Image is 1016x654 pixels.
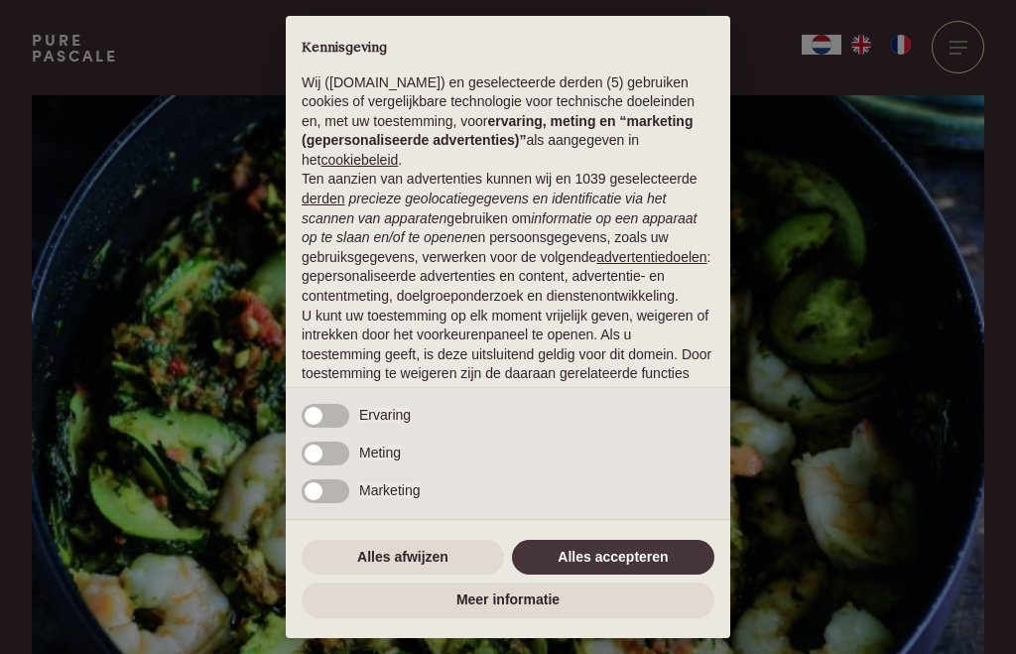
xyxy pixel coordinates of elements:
em: precieze geolocatiegegevens en identificatie via het scannen van apparaten [302,191,666,226]
span: Meting [359,445,401,460]
button: Alles accepteren [512,540,714,576]
button: Meer informatie [302,583,714,618]
strong: ervaring, meting en “marketing (gepersonaliseerde advertenties)” [302,113,693,149]
span: Ervaring [359,407,411,423]
a: cookiebeleid [320,152,398,168]
em: informatie op een apparaat op te slaan en/of te openen [302,210,698,246]
h2: Kennisgeving [302,40,714,58]
span: Marketing [359,482,420,498]
button: Alles afwijzen [302,540,504,576]
p: U kunt uw toestemming op elk moment vrijelijk geven, weigeren of intrekken door het voorkeurenpan... [302,307,714,404]
p: Wij ([DOMAIN_NAME]) en geselecteerde derden (5) gebruiken cookies of vergelijkbare technologie vo... [302,73,714,171]
button: advertentiedoelen [596,248,706,268]
p: Ten aanzien van advertenties kunnen wij en 1039 geselecteerde gebruiken om en persoonsgegevens, z... [302,170,714,306]
button: derden [302,190,345,209]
